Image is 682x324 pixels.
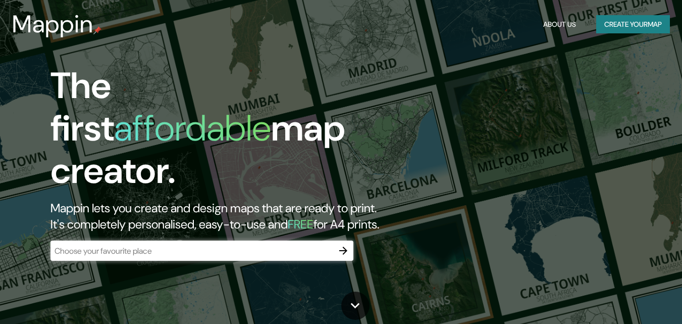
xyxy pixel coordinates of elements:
img: mappin-pin [93,26,101,34]
h1: The first map creator. [50,65,392,200]
iframe: Help widget launcher [592,285,671,313]
h3: Mappin [12,10,93,38]
h2: Mappin lets you create and design maps that are ready to print. It's completely personalised, eas... [50,200,392,233]
button: Create yourmap [596,15,670,34]
input: Choose your favourite place [50,245,333,257]
h5: FREE [288,216,313,232]
h1: affordable [114,105,271,152]
button: About Us [539,15,580,34]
